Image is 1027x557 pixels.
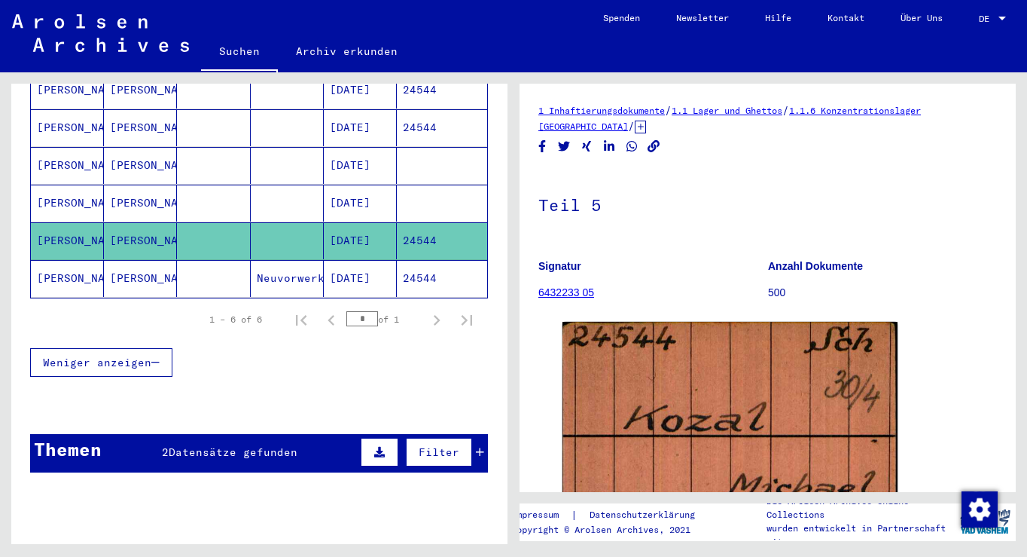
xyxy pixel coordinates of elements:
a: 6432233 05 [538,286,594,298]
button: First page [286,305,316,335]
img: Arolsen_neg.svg [12,14,189,52]
mat-cell: [PERSON_NAME] [31,72,104,109]
mat-cell: [PERSON_NAME] [104,109,177,146]
p: Die Arolsen Archives Online-Collections [766,494,954,522]
mat-cell: [PERSON_NAME] [31,260,104,297]
mat-cell: [PERSON_NAME] [31,185,104,222]
span: / [628,119,635,133]
button: Previous page [316,305,346,335]
mat-cell: [PERSON_NAME] [104,260,177,297]
button: Next page [422,305,452,335]
div: Themen [34,436,102,463]
mat-cell: Neuvorwerk [251,260,324,297]
p: wurden entwickelt in Partnerschaft mit [766,522,954,549]
button: Share on WhatsApp [624,137,640,156]
p: 500 [768,285,997,301]
span: Filter [419,445,459,459]
mat-cell: [DATE] [324,147,397,184]
a: Datenschutzerklärung [577,507,713,523]
div: of 1 [346,312,422,326]
mat-cell: [DATE] [324,185,397,222]
button: Copy link [646,137,662,156]
button: Last page [452,305,482,335]
button: Share on Xing [579,137,595,156]
div: Zustimmung ändern [961,491,997,527]
mat-cell: [DATE] [324,72,397,109]
mat-cell: [PERSON_NAME] [31,147,104,184]
a: 1.1 Lager und Ghettos [672,105,782,116]
span: Weniger anzeigen [43,356,151,369]
mat-cell: [PERSON_NAME] [104,185,177,222]
span: Datensätze gefunden [169,445,297,459]
a: Suchen [201,33,278,72]
mat-cell: [PERSON_NAME] [104,72,177,109]
a: 1 Inhaftierungsdokumente [538,105,665,116]
div: 1 – 6 of 6 [209,313,262,326]
span: DE [979,14,995,24]
mat-cell: 24544 [397,260,487,297]
mat-cell: 24544 [397,222,487,259]
mat-cell: [PERSON_NAME] [31,109,104,146]
img: Zustimmung ändern [961,491,998,528]
p: Copyright © Arolsen Archives, 2021 [511,523,713,537]
span: 2 [162,445,169,459]
mat-cell: [PERSON_NAME] [31,222,104,259]
h1: Teil 5 [538,170,997,237]
span: / [782,103,789,117]
div: | [511,507,713,523]
button: Share on Facebook [535,137,550,156]
mat-cell: [DATE] [324,260,397,297]
button: Filter [406,438,472,467]
mat-cell: [PERSON_NAME] [104,222,177,259]
a: Impressum [511,507,571,523]
a: Archiv erkunden [278,33,416,69]
b: Anzahl Dokumente [768,260,863,272]
img: yv_logo.png [957,503,1013,540]
mat-cell: 24544 [397,72,487,109]
span: / [665,103,672,117]
b: Signatur [538,260,581,272]
mat-cell: 24544 [397,109,487,146]
mat-cell: [DATE] [324,109,397,146]
button: Share on LinkedIn [602,137,617,156]
button: Share on Twitter [556,137,572,156]
button: Weniger anzeigen [30,348,172,377]
mat-cell: [DATE] [324,222,397,259]
mat-cell: [PERSON_NAME] [104,147,177,184]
